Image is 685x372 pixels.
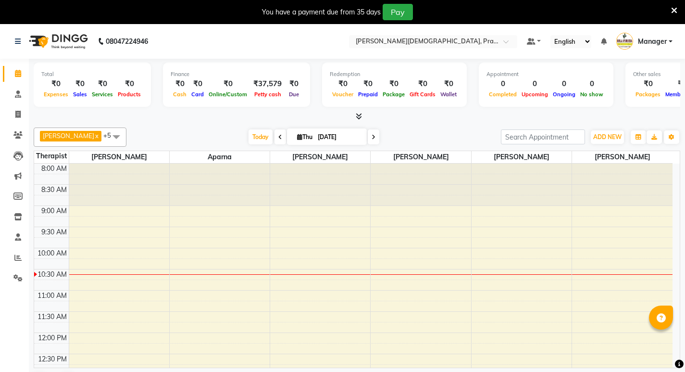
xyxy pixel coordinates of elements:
div: ₹0 [438,78,459,90]
span: No show [578,91,606,98]
div: ₹0 [71,78,89,90]
span: [PERSON_NAME] [572,151,673,163]
div: ₹0 [171,78,189,90]
div: ₹37,579 [249,78,286,90]
div: You have a payment due from 35 days [262,7,381,17]
div: 11:00 AM [36,291,69,301]
span: [PERSON_NAME] [69,151,169,163]
span: Today [249,129,273,144]
span: Packages [633,91,663,98]
a: x [94,132,99,140]
img: logo [25,28,90,55]
div: ₹0 [330,78,356,90]
div: 0 [519,78,550,90]
span: ADD NEW [593,133,622,141]
span: +5 [103,131,118,139]
div: ₹0 [356,78,380,90]
span: Completed [486,91,519,98]
div: ₹0 [286,78,302,90]
div: ₹0 [633,78,663,90]
div: ₹0 [89,78,115,90]
span: Card [189,91,206,98]
div: Total [41,70,143,78]
span: Manager [638,37,667,47]
div: 9:00 AM [39,206,69,216]
span: Gift Cards [407,91,438,98]
span: Wallet [438,91,459,98]
div: 8:30 AM [39,185,69,195]
span: Expenses [41,91,71,98]
div: Redemption [330,70,459,78]
span: Aparna [170,151,270,163]
div: 0 [486,78,519,90]
input: Search Appointment [501,129,585,144]
span: Package [380,91,407,98]
div: Appointment [486,70,606,78]
div: 9:30 AM [39,227,69,237]
div: 0 [578,78,606,90]
span: [PERSON_NAME] [43,132,94,140]
div: ₹0 [189,78,206,90]
span: [PERSON_NAME] [472,151,572,163]
div: 12:00 PM [36,333,69,343]
div: ₹0 [41,78,71,90]
div: ₹0 [206,78,249,90]
span: [PERSON_NAME] [371,151,471,163]
div: 12:30 PM [36,354,69,364]
div: 10:30 AM [36,269,69,280]
b: 08047224946 [106,28,148,55]
span: Petty cash [252,91,284,98]
span: Thu [295,133,315,141]
button: Pay [383,4,413,20]
span: [PERSON_NAME] [270,151,370,163]
span: Online/Custom [206,91,249,98]
span: Prepaid [356,91,380,98]
span: Due [286,91,301,98]
div: ₹0 [380,78,407,90]
span: Sales [71,91,89,98]
span: Products [115,91,143,98]
div: 8:00 AM [39,164,69,174]
div: ₹0 [115,78,143,90]
div: 10:00 AM [36,248,69,258]
span: Services [89,91,115,98]
img: Manager [616,33,633,50]
span: Cash [171,91,189,98]
button: ADD NEW [591,130,624,144]
input: 2025-09-04 [315,130,363,144]
span: Upcoming [519,91,550,98]
span: Voucher [330,91,356,98]
div: ₹0 [407,78,438,90]
div: 11:30 AM [36,312,69,322]
div: Therapist [34,151,69,161]
div: Finance [171,70,302,78]
div: 0 [550,78,578,90]
span: Ongoing [550,91,578,98]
